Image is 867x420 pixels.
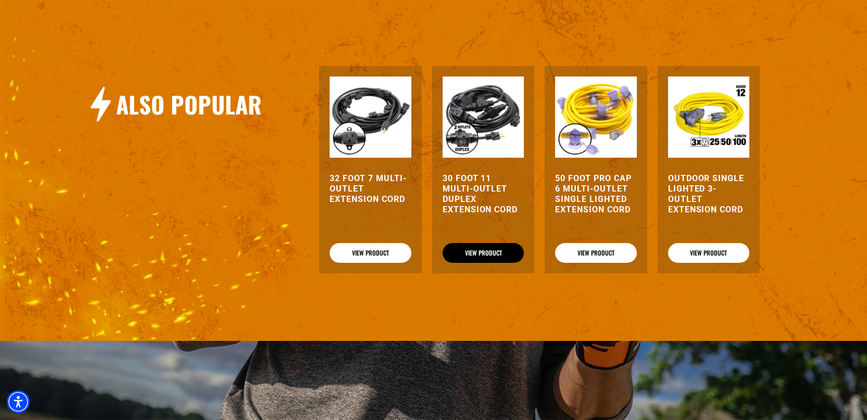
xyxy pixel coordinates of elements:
a: 32 Foot 7 Multi-Outlet Extension Cord [330,173,411,205]
img: yellow [555,77,636,158]
a: View Product [443,243,524,263]
div: Accessibility Menu [7,390,30,413]
a: 50 Foot Pro Cap 6 Multi-Outlet Single Lighted Extension Cord [555,173,636,215]
a: View Product [555,243,636,263]
a: 30 Foot 11 Multi-Outlet Duplex Extension Cord [443,173,524,215]
a: View Product [330,243,411,263]
h2: Also Popular [116,90,262,119]
a: Outdoor Single Lighted 3-Outlet Extension Cord [668,173,749,215]
a: View Product [668,243,749,263]
img: Outdoor Single Lighted 3-Outlet Extension Cord [668,77,749,158]
img: black [443,77,524,158]
img: black [330,77,411,158]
